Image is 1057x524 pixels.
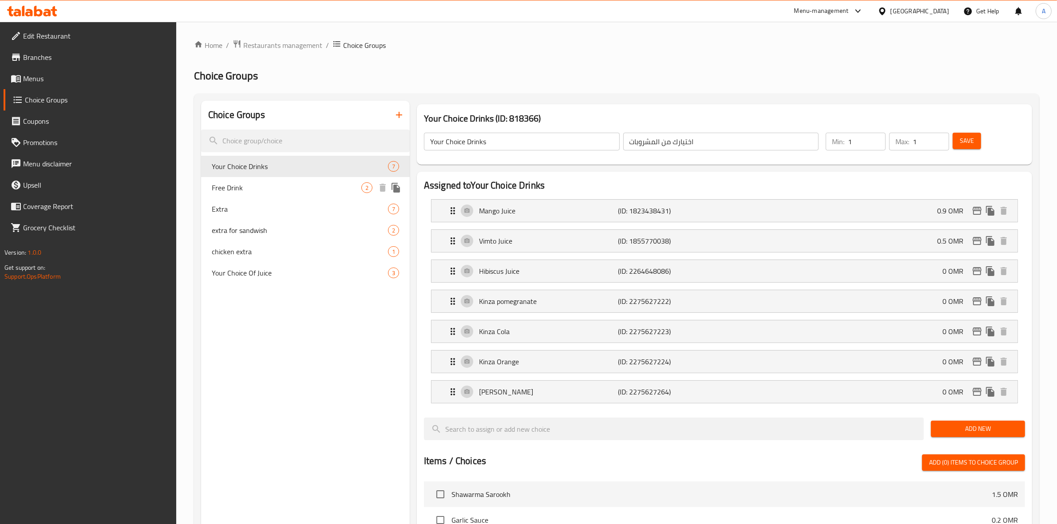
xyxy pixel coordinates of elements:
span: Promotions [23,137,170,148]
a: Coupons [4,110,177,132]
div: extra for sandwish2 [201,220,410,241]
span: Upsell [23,180,170,190]
div: chicken extra1 [201,241,410,262]
div: Expand [432,260,1017,282]
button: edit [970,295,984,308]
a: Branches [4,47,177,68]
button: delete [997,325,1010,338]
span: Shawarma Sarookh [451,489,992,500]
div: Choices [388,246,399,257]
li: Expand [424,196,1025,226]
span: Edit Restaurant [23,31,170,41]
p: Kinza Cola [479,326,618,337]
span: Restaurants management [243,40,322,51]
div: Menu-management [794,6,849,16]
a: Menu disclaimer [4,153,177,174]
p: 0 OMR [942,296,970,307]
button: edit [970,264,984,278]
button: duplicate [984,264,997,278]
a: Grocery Checklist [4,217,177,238]
p: Min: [832,136,844,147]
button: Save [953,133,981,149]
li: Expand [424,226,1025,256]
span: Menus [23,73,170,84]
li: / [226,40,229,51]
p: 0 OMR [942,326,970,337]
button: duplicate [389,181,403,194]
button: delete [997,204,1010,217]
div: Your Choice Of Juice3 [201,262,410,284]
p: (ID: 1855770038) [618,236,711,246]
div: Expand [432,320,1017,343]
span: Grocery Checklist [23,222,170,233]
input: search [201,130,410,152]
span: 1 [388,248,399,256]
div: Expand [432,381,1017,403]
span: Your Choice Drinks [212,161,388,172]
a: Home [194,40,222,51]
button: edit [970,234,984,248]
p: 0 OMR [942,266,970,276]
h2: Assigned to Your Choice Drinks [424,179,1025,192]
div: Choices [388,268,399,278]
a: Coverage Report [4,196,177,217]
a: Promotions [4,132,177,153]
p: (ID: 2275627264) [618,386,711,397]
button: Add New [931,421,1025,437]
p: Hibiscus Juice [479,266,618,276]
a: Edit Restaurant [4,25,177,47]
button: duplicate [984,295,997,308]
li: / [326,40,329,51]
li: Expand [424,256,1025,286]
span: Get support on: [4,262,45,273]
li: Expand [424,377,1025,407]
span: chicken extra [212,246,388,257]
h3: Your Choice Drinks (ID: 818366) [424,111,1025,126]
span: Save [960,135,974,146]
p: (ID: 1823438431) [618,205,711,216]
button: Add (0) items to choice group [922,454,1025,471]
span: Choice Groups [194,66,258,86]
p: Vimto Juice [479,236,618,246]
span: Add New [938,423,1018,434]
button: edit [970,385,984,398]
a: Upsell [4,174,177,196]
span: Extra [212,204,388,214]
div: Expand [432,230,1017,252]
button: edit [970,325,984,338]
p: 1.5 OMR [992,489,1018,500]
div: Expand [432,290,1017,312]
p: (ID: 2275627222) [618,296,711,307]
p: 0 OMR [942,386,970,397]
span: Select choice [431,485,450,504]
span: Coverage Report [23,201,170,212]
div: [GEOGRAPHIC_DATA] [891,6,949,16]
li: Expand [424,347,1025,377]
li: Expand [424,316,1025,347]
button: duplicate [984,355,997,368]
span: Coupons [23,116,170,126]
a: Restaurants management [233,39,322,51]
span: 7 [388,205,399,213]
nav: breadcrumb [194,39,1039,51]
button: delete [997,385,1010,398]
span: 3 [388,269,399,277]
button: duplicate [984,234,997,248]
div: Choices [388,225,399,236]
button: duplicate [984,385,997,398]
span: 7 [388,162,399,171]
p: (ID: 2264648086) [618,266,711,276]
button: delete [997,295,1010,308]
span: Choice Groups [25,95,170,105]
span: 2 [388,226,399,235]
div: Choices [388,204,399,214]
span: 1.0.0 [28,247,41,258]
button: duplicate [984,325,997,338]
h2: Choice Groups [208,108,265,122]
span: 2 [362,184,372,192]
div: Choices [361,182,372,193]
span: extra for sandwish [212,225,388,236]
div: Free Drink2deleteduplicate [201,177,410,198]
p: Max: [895,136,909,147]
a: Choice Groups [4,89,177,110]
